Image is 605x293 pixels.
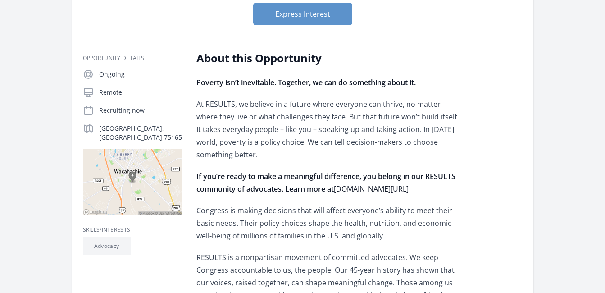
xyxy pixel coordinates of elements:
[196,78,416,87] strong: Poverty isn’t inevitable. Together, we can do something about it.
[99,88,182,97] p: Remote
[196,171,455,194] strong: If you’re ready to make a meaningful difference, you belong in our RESULTS community of advocates...
[196,98,460,161] p: At RESULTS, we believe in a future where everyone can thrive, no matter where they live or what c...
[99,70,182,79] p: Ongoing
[99,124,182,142] p: [GEOGRAPHIC_DATA], [GEOGRAPHIC_DATA] 75165
[83,226,182,233] h3: Skills/Interests
[334,184,409,194] a: [DOMAIN_NAME][URL]
[99,106,182,115] p: Recruiting now
[196,204,460,242] p: Congress is making decisions that will affect everyone’s ability to meet their basic needs. Their...
[83,55,182,62] h3: Opportunity Details
[253,3,352,25] button: Express Interest
[83,149,182,215] img: Map
[83,237,131,255] li: Advocacy
[196,51,460,65] h2: About this Opportunity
